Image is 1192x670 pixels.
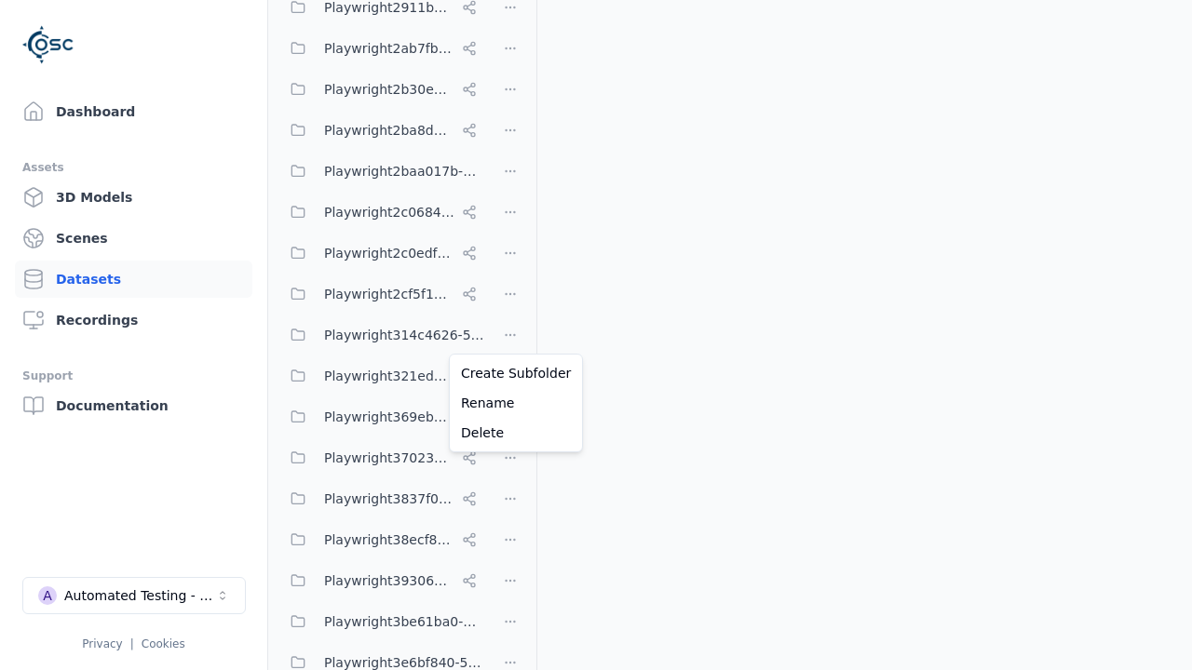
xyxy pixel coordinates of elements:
a: Create Subfolder [454,358,578,388]
a: Delete [454,418,578,448]
a: Rename [454,388,578,418]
